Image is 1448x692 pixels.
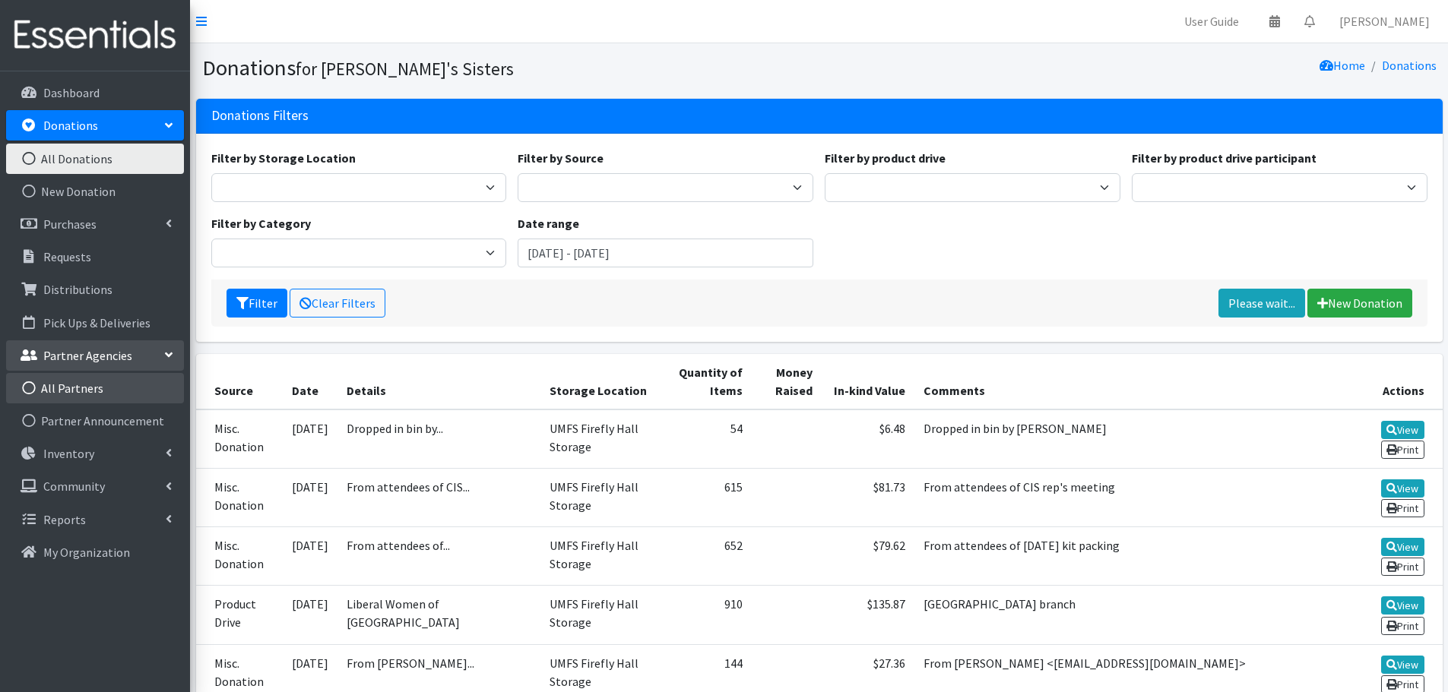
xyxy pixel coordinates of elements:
td: Misc. Donation [196,468,284,526]
a: View [1381,538,1424,556]
a: Inventory [6,438,184,469]
td: 615 [666,468,752,526]
td: From attendees of... [337,527,540,586]
label: Filter by Storage Location [211,149,356,167]
a: Pick Ups & Deliveries [6,308,184,338]
th: Storage Location [540,354,665,409]
a: View [1381,421,1424,439]
td: Misc. Donation [196,409,284,469]
p: Partner Agencies [43,348,132,363]
a: Community [6,471,184,501]
th: Money Raised [752,354,822,409]
a: Print [1381,617,1424,635]
label: Date range [518,214,579,232]
label: Filter by product drive participant [1132,149,1317,167]
th: Details [337,354,540,409]
p: Purchases [43,216,97,232]
a: Please wait... [1218,289,1305,318]
a: Home [1320,58,1365,73]
td: Dropped in bin by... [337,409,540,469]
th: Date [283,354,337,409]
h1: Donations [202,55,814,81]
a: View [1381,656,1424,674]
small: for [PERSON_NAME]'s Sisters [296,58,514,80]
p: Reports [43,512,86,527]
td: $135.87 [822,586,914,644]
a: View [1381,596,1424,615]
a: My Organization [6,537,184,567]
td: UMFS Firefly Hall Storage [540,409,665,469]
td: [DATE] [283,586,337,644]
input: January 1, 2011 - December 31, 2011 [518,239,813,267]
th: Comments [914,354,1355,409]
td: From attendees of CIS rep's meeting [914,468,1355,526]
p: Distributions [43,282,112,297]
td: Misc. Donation [196,527,284,586]
a: Donations [6,110,184,141]
label: Filter by Category [211,214,311,232]
th: Source [196,354,284,409]
img: HumanEssentials [6,10,184,61]
a: All Donations [6,144,184,174]
a: New Donation [1307,289,1412,318]
td: [DATE] [283,527,337,586]
a: Partner Announcement [6,406,184,436]
td: Product Drive [196,586,284,644]
td: UMFS Firefly Hall Storage [540,586,665,644]
button: Filter [227,289,287,318]
a: [PERSON_NAME] [1327,6,1442,36]
a: View [1381,479,1424,498]
a: Partner Agencies [6,340,184,371]
p: Pick Ups & Deliveries [43,315,151,330]
a: New Donation [6,176,184,207]
td: Dropped in bin by [PERSON_NAME] [914,409,1355,469]
td: [GEOGRAPHIC_DATA] branch [914,586,1355,644]
td: $79.62 [822,527,914,586]
td: [DATE] [283,409,337,469]
p: Dashboard [43,85,100,100]
p: Inventory [43,446,94,461]
td: UMFS Firefly Hall Storage [540,527,665,586]
a: Distributions [6,274,184,305]
label: Filter by Source [518,149,604,167]
a: Requests [6,242,184,272]
p: Donations [43,118,98,133]
td: UMFS Firefly Hall Storage [540,468,665,526]
a: Print [1381,441,1424,459]
a: Purchases [6,209,184,239]
a: Donations [1382,58,1437,73]
th: Actions [1355,354,1443,409]
a: Print [1381,499,1424,517]
a: User Guide [1172,6,1251,36]
td: 652 [666,527,752,586]
td: [DATE] [283,468,337,526]
th: In-kind Value [822,354,914,409]
p: My Organization [43,545,130,560]
a: Reports [6,504,184,535]
a: Dashboard [6,77,184,108]
td: $6.48 [822,409,914,469]
label: Filter by product drive [825,149,946,167]
a: All Partners [6,373,184,403]
p: Requests [43,249,91,264]
td: From attendees of CIS... [337,468,540,526]
p: Community [43,479,105,494]
h3: Donations Filters [211,108,309,124]
td: From attendees of [DATE] kit packing [914,527,1355,586]
td: 54 [666,409,752,469]
th: Quantity of Items [666,354,752,409]
td: $81.73 [822,468,914,526]
a: Clear Filters [290,289,385,318]
td: 910 [666,586,752,644]
a: Print [1381,558,1424,576]
td: Liberal Women of [GEOGRAPHIC_DATA] [337,586,540,644]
